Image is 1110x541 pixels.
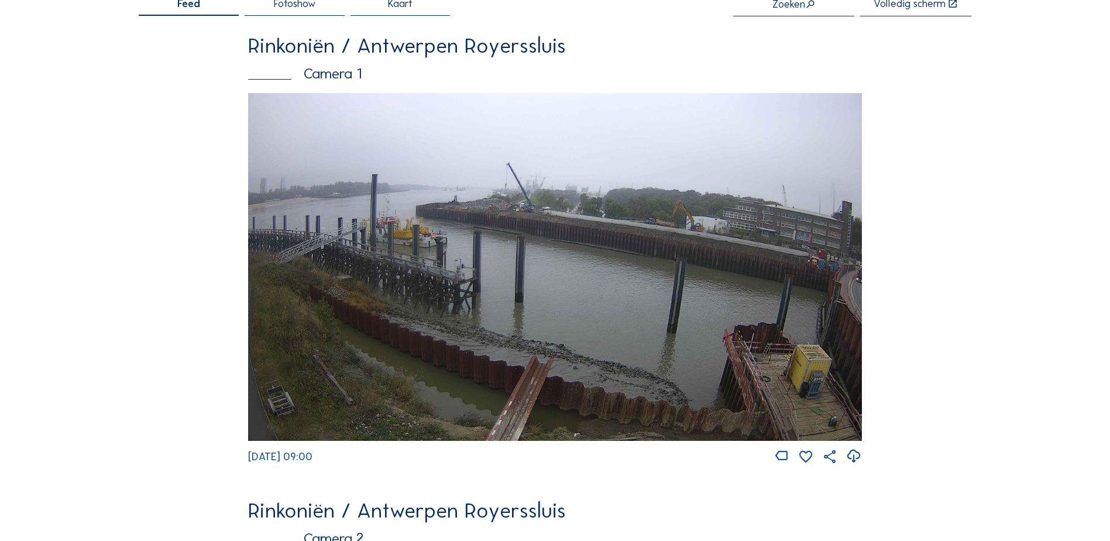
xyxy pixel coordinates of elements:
[248,66,862,81] div: Camera 1
[248,450,312,463] span: [DATE] 09:00
[248,93,862,440] img: Image
[248,35,862,56] div: Rinkoniën / Antwerpen Royerssluis
[248,500,862,521] div: Rinkoniën / Antwerpen Royerssluis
